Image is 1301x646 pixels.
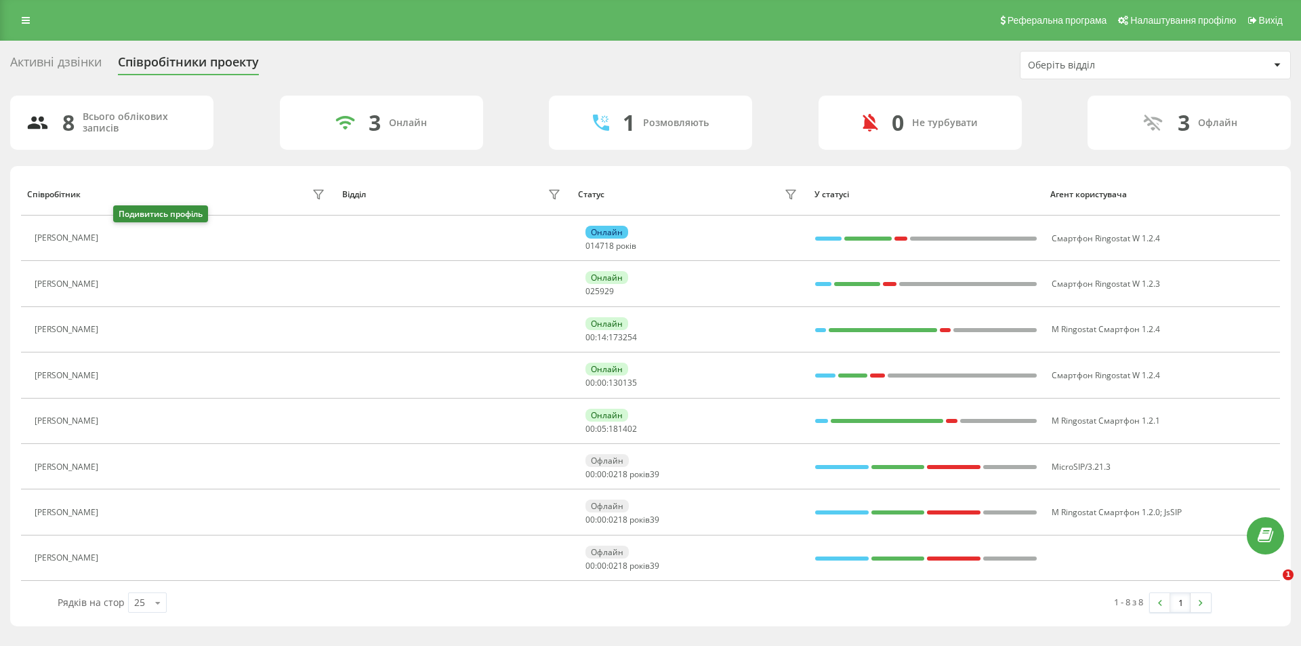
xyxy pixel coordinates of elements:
[118,54,259,70] font: Співробітники проекту
[342,188,366,200] font: Відділ
[618,514,650,525] font: 18 років
[35,232,98,243] font: [PERSON_NAME]
[892,108,904,137] font: 0
[912,116,978,129] font: Не турбувати
[1178,597,1183,609] font: 1
[1052,323,1160,335] font: M Ringostat Смартфон 1.2.4
[35,415,98,426] font: [PERSON_NAME]
[618,423,627,435] font: 14
[35,278,98,289] font: [PERSON_NAME]
[1028,58,1095,71] font: Оберіть відділ
[618,560,650,571] font: 18 років
[591,363,623,375] font: Онлайн
[585,285,595,297] font: 02
[591,272,623,283] font: Онлайн
[369,108,381,137] font: 3
[113,205,208,222] div: Подивитись профіль
[585,468,618,480] font: 00:00:02
[1052,461,1111,472] font: MicroSIP/3.21.3
[58,596,125,609] font: Рядків на стор
[1052,506,1160,518] font: M Ringostat Смартфон 1.2.0
[585,423,618,435] font: 00:05:18
[650,468,659,480] font: 39
[35,552,98,563] font: [PERSON_NAME]
[627,423,637,435] font: 02
[585,331,618,343] font: 00:14:17
[1050,188,1127,200] font: Агент користувача
[1198,116,1237,129] font: Офлайн
[627,377,637,388] font: 35
[604,240,636,251] font: 18 років
[62,108,75,137] font: 8
[591,546,623,558] font: Офлайн
[585,514,618,525] font: 00:00:02
[623,108,635,137] font: 1
[134,596,145,609] font: 25
[1178,108,1190,137] font: 3
[627,331,637,343] font: 54
[83,110,168,134] font: Всього облікових записів
[585,560,618,571] font: 00:00:02
[1052,369,1160,381] font: Смартфон Ringostat W 1.2.4
[1052,233,1160,244] font: Смартфон Ringostat W 1.2.4
[618,331,627,343] font: 32
[1259,15,1283,26] font: Вихід
[1255,569,1287,602] iframe: Живий чат у інтеркомі
[1114,596,1143,608] font: 1 - 8 з 8
[814,188,849,200] font: У статусі
[585,377,618,388] font: 00:00:13
[591,455,623,466] font: Офлайн
[35,369,98,381] font: [PERSON_NAME]
[595,240,604,251] font: 47
[27,188,81,200] font: Співробітник
[10,54,102,70] font: Активні дзвінки
[591,318,623,329] font: Онлайн
[591,500,623,512] font: Офлайн
[604,285,614,297] font: 29
[1052,278,1160,289] font: Смартфон Ringostat W 1.2.3
[591,409,623,421] font: Онлайн
[1130,15,1236,26] font: Налаштування профілю
[1285,570,1291,579] font: 1
[650,560,659,571] font: 39
[35,323,98,335] font: [PERSON_NAME]
[389,116,427,129] font: Онлайн
[618,468,650,480] font: 18 років
[1052,415,1160,426] font: M Ringostat Смартфон 1.2.1
[618,377,627,388] font: 01
[1164,506,1182,518] font: JsSIP
[578,188,604,200] font: Статус
[35,461,98,472] font: [PERSON_NAME]
[585,240,595,251] font: 01
[650,514,659,525] font: 39
[1008,15,1107,26] font: Реферальна програма
[643,116,709,129] font: Розмовляють
[595,285,604,297] font: 59
[35,506,98,518] font: [PERSON_NAME]
[591,226,623,238] font: Онлайн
